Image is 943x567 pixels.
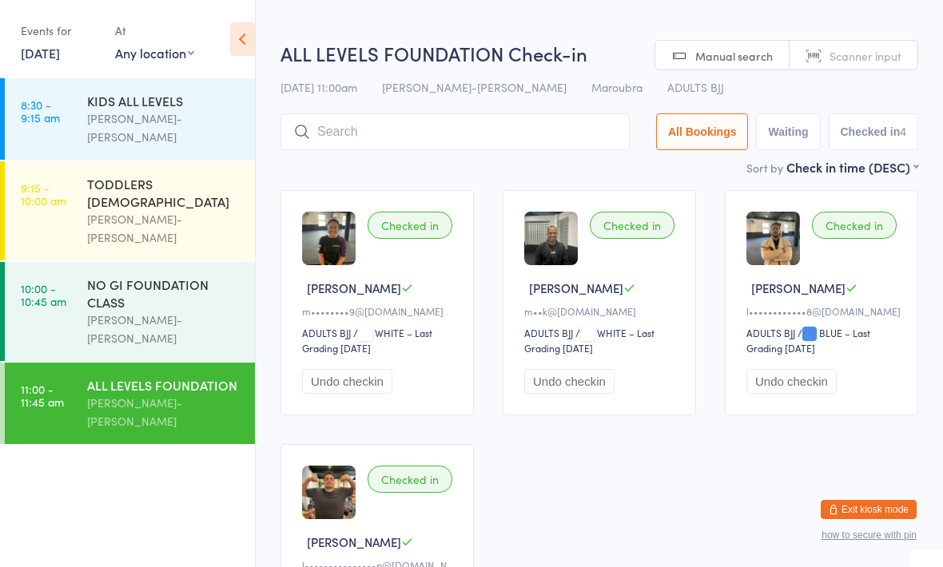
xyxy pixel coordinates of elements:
[368,212,452,239] div: Checked in
[87,311,241,347] div: [PERSON_NAME]-[PERSON_NAME]
[281,40,918,66] h2: ALL LEVELS FOUNDATION Check-in
[829,113,919,150] button: Checked in4
[21,282,66,307] time: 10:00 - 10:45 am
[695,48,773,64] span: Manual search
[307,533,401,550] span: [PERSON_NAME]
[307,280,401,296] span: [PERSON_NAME]
[529,280,623,296] span: [PERSON_NAME]
[302,212,356,265] img: image1754697733.png
[302,304,457,318] div: m••••••••9@[DOMAIN_NAME]
[524,212,578,265] img: image1754622800.png
[751,280,846,296] span: [PERSON_NAME]
[786,158,918,176] div: Check in time (DESC)
[822,529,917,541] button: how to secure with pin
[87,210,241,247] div: [PERSON_NAME]-[PERSON_NAME]
[524,326,573,339] div: ADULTS BJJ
[5,161,255,260] a: 9:15 -10:00 amTODDLERS [DEMOGRAPHIC_DATA][PERSON_NAME]-[PERSON_NAME]
[5,363,255,444] a: 11:00 -11:45 amALL LEVELS FOUNDATION[PERSON_NAME]-[PERSON_NAME]
[87,376,241,394] div: ALL LEVELS FOUNDATION
[21,181,66,207] time: 9:15 - 10:00 am
[746,160,783,176] label: Sort by
[368,466,452,493] div: Checked in
[87,394,241,430] div: [PERSON_NAME]-[PERSON_NAME]
[746,304,901,318] div: l••••••••••••8@[DOMAIN_NAME]
[21,98,60,124] time: 8:30 - 9:15 am
[21,383,64,408] time: 11:00 - 11:45 am
[656,113,749,150] button: All Bookings
[281,113,630,150] input: Search
[900,125,906,138] div: 4
[746,369,837,394] button: Undo checkin
[746,326,795,339] div: ADULTS BJJ
[5,262,255,361] a: 10:00 -10:45 amNO GI FOUNDATION CLASS[PERSON_NAME]-[PERSON_NAME]
[812,212,897,239] div: Checked in
[302,326,351,339] div: ADULTS BJJ
[524,304,679,318] div: m••k@[DOMAIN_NAME]
[87,109,241,146] div: [PERSON_NAME]-[PERSON_NAME]
[746,212,800,265] img: image1755915448.png
[302,466,356,519] img: image1756115693.png
[382,79,567,95] span: [PERSON_NAME]-[PERSON_NAME]
[281,79,357,95] span: [DATE] 11:00am
[21,44,60,61] a: [DATE]
[590,212,674,239] div: Checked in
[756,113,820,150] button: Waiting
[591,79,643,95] span: Maroubra
[87,276,241,311] div: NO GI FOUNDATION CLASS
[87,175,241,210] div: TODDLERS [DEMOGRAPHIC_DATA]
[5,78,255,160] a: 8:30 -9:15 amKIDS ALL LEVELS[PERSON_NAME]-[PERSON_NAME]
[115,18,194,44] div: At
[821,500,917,519] button: Exit kiosk mode
[115,44,194,61] div: Any location
[830,48,901,64] span: Scanner input
[667,79,724,95] span: ADULTS BJJ
[87,92,241,109] div: KIDS ALL LEVELS
[524,369,615,394] button: Undo checkin
[21,18,99,44] div: Events for
[302,369,392,394] button: Undo checkin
